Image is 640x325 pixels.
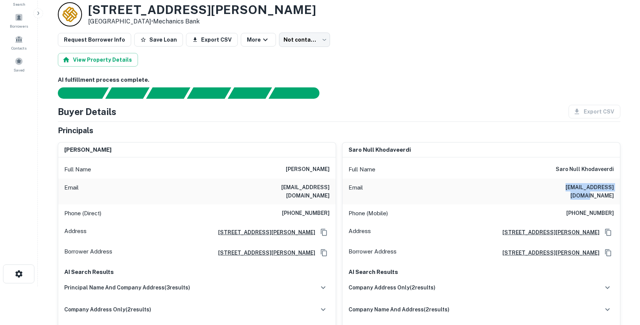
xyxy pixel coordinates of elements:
[146,87,190,99] div: Documents found, AI parsing details...
[58,105,116,118] h4: Buyer Details
[2,10,36,31] a: Borrowers
[187,87,231,99] div: Principals found, AI now looking for contact information...
[349,165,375,174] p: Full Name
[349,227,371,238] p: Address
[88,17,316,26] p: [GEOGRAPHIC_DATA] •
[349,267,614,277] p: AI Search Results
[228,87,272,99] div: Principals found, still searching for contact information. This may take time...
[186,33,238,47] button: Export CSV
[10,23,28,29] span: Borrowers
[58,53,138,67] button: View Property Details
[269,87,329,99] div: AI fulfillment process complete.
[556,165,614,174] h6: saro null khodaveerdi
[523,183,614,200] h6: [EMAIL_ADDRESS][DOMAIN_NAME]
[2,54,36,75] a: Saved
[105,87,149,99] div: Your request is received and processing...
[318,227,330,238] button: Copy Address
[286,165,330,174] h6: [PERSON_NAME]
[349,283,435,292] h6: company address only ( 2 results)
[212,228,315,236] a: [STREET_ADDRESS][PERSON_NAME]
[239,183,330,200] h6: [EMAIL_ADDRESS][DOMAIN_NAME]
[566,209,614,218] h6: [PHONE_NUMBER]
[58,125,93,136] h5: Principals
[58,33,131,47] button: Request Borrower Info
[318,247,330,258] button: Copy Address
[282,209,330,218] h6: [PHONE_NUMBER]
[134,33,183,47] button: Save Loan
[212,249,315,257] a: [STREET_ADDRESS][PERSON_NAME]
[153,18,200,25] a: Mechanics Bank
[13,1,25,7] span: Search
[14,67,25,73] span: Saved
[603,247,614,258] button: Copy Address
[64,183,79,200] p: Email
[49,87,105,99] div: Sending borrower request to AI...
[64,267,330,277] p: AI Search Results
[496,228,600,236] a: [STREET_ADDRESS][PERSON_NAME]
[349,247,397,258] p: Borrower Address
[11,45,26,51] span: Contacts
[64,146,112,154] h6: [PERSON_NAME]
[349,305,449,314] h6: company name and address ( 2 results)
[241,33,276,47] button: More
[64,165,91,174] p: Full Name
[603,227,614,238] button: Copy Address
[2,32,36,53] a: Contacts
[58,76,620,84] h6: AI fulfillment process complete.
[602,264,640,301] iframe: Chat Widget
[496,249,600,257] a: [STREET_ADDRESS][PERSON_NAME]
[279,33,330,47] div: Not contacted
[64,305,151,314] h6: company address only ( 2 results)
[64,209,101,218] p: Phone (Direct)
[64,283,190,292] h6: principal name and company address ( 3 results)
[88,3,316,17] h3: [STREET_ADDRESS][PERSON_NAME]
[349,183,363,200] p: Email
[64,227,87,238] p: Address
[349,209,388,218] p: Phone (Mobile)
[64,247,112,258] p: Borrower Address
[349,146,411,154] h6: saro null khodaveerdi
